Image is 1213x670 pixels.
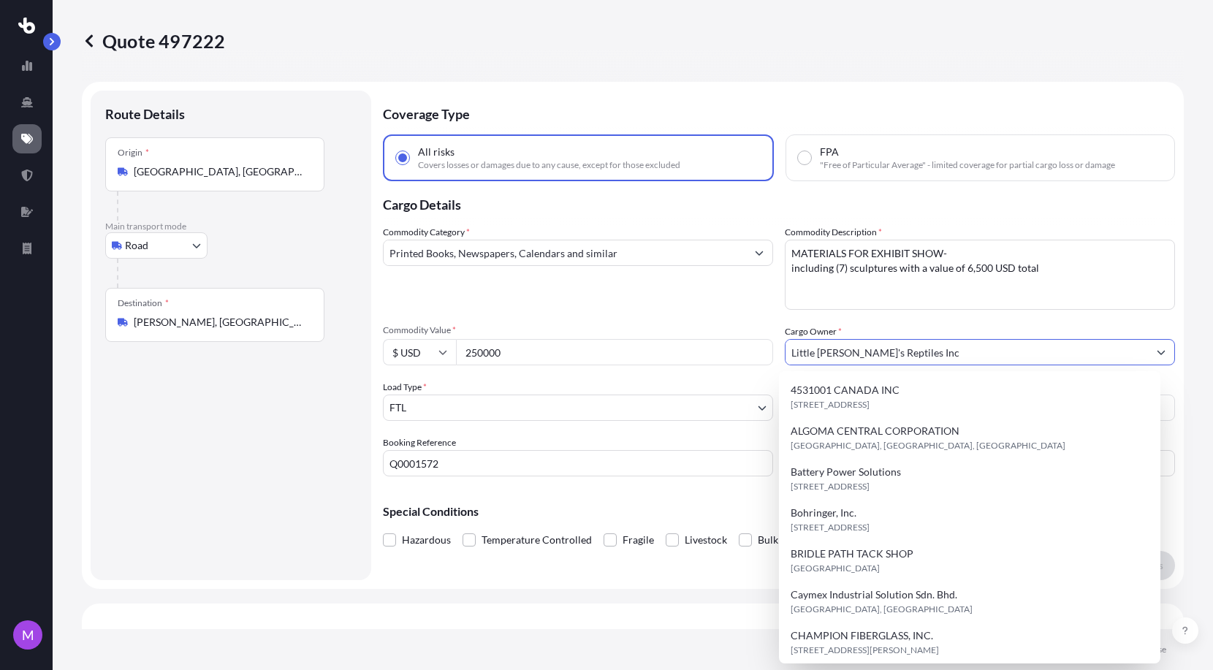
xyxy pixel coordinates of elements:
[791,547,913,561] span: BRIDLE PATH TACK SHOP
[623,529,654,551] span: Fragile
[383,380,427,395] span: Load Type
[118,147,149,159] div: Origin
[383,225,470,240] label: Commodity Category
[482,529,592,551] span: Temperature Controlled
[785,324,842,339] label: Cargo Owner
[785,225,882,240] label: Commodity Description
[791,383,900,397] span: 4531001 CANADA INC
[383,324,773,336] span: Commodity Value
[791,602,973,617] span: [GEOGRAPHIC_DATA], [GEOGRAPHIC_DATA]
[791,520,870,535] span: [STREET_ADDRESS]
[791,465,901,479] span: Battery Power Solutions
[791,424,959,438] span: ALGOMA CENTRAL CORPORATION
[134,315,306,330] input: Destination
[105,221,357,232] p: Main transport mode
[685,529,727,551] span: Livestock
[118,297,169,309] div: Destination
[383,181,1175,225] p: Cargo Details
[418,145,455,159] span: All risks
[389,400,406,415] span: FTL
[791,397,870,412] span: [STREET_ADDRESS]
[105,105,185,123] p: Route Details
[791,438,1065,453] span: [GEOGRAPHIC_DATA], [GEOGRAPHIC_DATA], [GEOGRAPHIC_DATA]
[105,232,208,259] button: Select transport
[402,529,451,551] span: Hazardous
[791,506,856,520] span: Bohringer, Inc.
[125,238,148,253] span: Road
[786,339,1148,365] input: Full name
[791,479,870,494] span: [STREET_ADDRESS]
[791,628,933,643] span: CHAMPION FIBERGLASS, INC.
[791,561,880,576] span: [GEOGRAPHIC_DATA]
[82,29,225,53] p: Quote 497222
[758,529,808,551] span: Bulk Cargo
[746,240,772,266] button: Show suggestions
[383,91,1175,134] p: Coverage Type
[22,628,34,642] span: M
[820,145,839,159] span: FPA
[383,506,1175,517] p: Special Conditions
[384,240,746,266] input: Select a commodity type
[791,587,957,602] span: Caymex Industrial Solution Sdn. Bhd.
[134,164,306,179] input: Origin
[418,159,680,171] span: Covers losses or damages due to any cause, except for those excluded
[383,435,456,450] label: Booking Reference
[820,159,1115,171] span: "Free of Particular Average" - limited coverage for partial cargo loss or damage
[456,339,773,365] input: Type amount
[1148,339,1174,365] button: Show suggestions
[791,643,939,658] span: [STREET_ADDRESS][PERSON_NAME]
[383,450,773,476] input: Your internal reference
[785,240,1175,310] textarea: MATERIALS FOR EXHIBIT SHOW- including (7) sculptures with a value of 6,500 USD total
